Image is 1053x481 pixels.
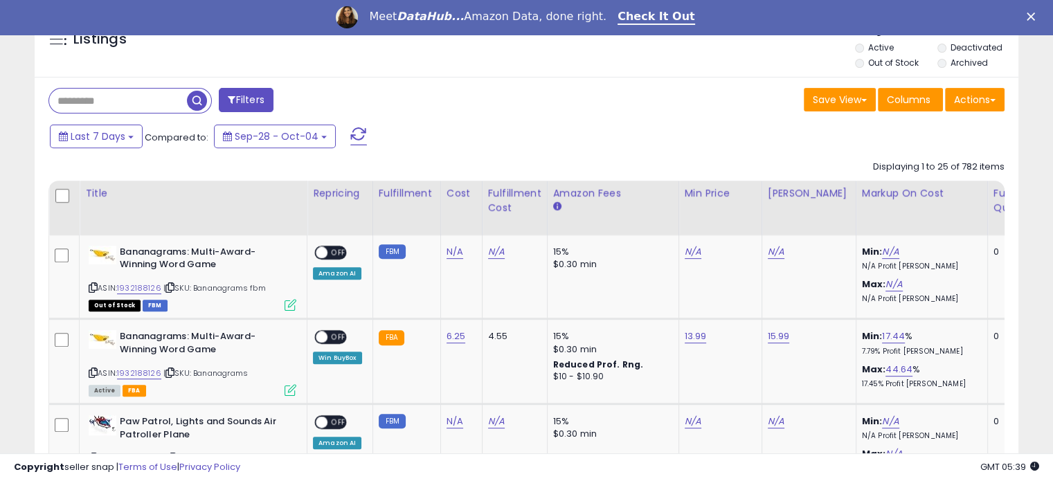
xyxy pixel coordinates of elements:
[89,246,296,310] div: ASIN:
[804,88,876,111] button: Save View
[553,186,673,201] div: Amazon Fees
[117,367,161,379] a: 1932188126
[488,415,505,428] a: N/A
[117,282,161,294] a: 1932188126
[553,428,668,440] div: $0.30 min
[553,415,668,428] div: 15%
[856,181,987,235] th: The percentage added to the cost of goods (COGS) that forms the calculator for Min & Max prices.
[862,379,977,389] p: 17.45% Profit [PERSON_NAME]
[327,246,350,258] span: OFF
[882,329,905,343] a: 17.44
[862,294,977,304] p: N/A Profit [PERSON_NAME]
[993,186,1041,215] div: Fulfillable Quantity
[768,186,850,201] div: [PERSON_NAME]
[89,330,116,349] img: 31kksH94gbL._SL40_.jpg
[862,415,883,428] b: Min:
[120,415,288,444] b: Paw Patrol, Lights and Sounds Air Patroller Plane
[862,262,977,271] p: N/A Profit [PERSON_NAME]
[120,330,288,359] b: Bananagrams: Multi-Award-Winning Word Game
[89,385,120,397] span: All listings currently available for purchase on Amazon
[768,329,790,343] a: 15.99
[179,460,240,473] a: Privacy Policy
[447,245,463,259] a: N/A
[313,186,367,201] div: Repricing
[768,245,784,259] a: N/A
[862,278,886,291] b: Max:
[887,93,930,107] span: Columns
[1027,12,1041,21] div: Close
[950,42,1002,53] label: Deactivated
[862,363,977,389] div: %
[397,10,464,23] i: DataHub...
[447,186,476,201] div: Cost
[163,282,266,293] span: | SKU: Bananagrams fbm
[118,460,177,473] a: Terms of Use
[123,385,146,397] span: FBA
[336,6,358,28] img: Profile image for Georgie
[868,57,919,69] label: Out of Stock
[945,88,1005,111] button: Actions
[862,186,982,201] div: Markup on Cost
[379,186,435,201] div: Fulfillment
[488,330,537,343] div: 4.55
[685,415,701,428] a: N/A
[993,246,1036,258] div: 0
[235,129,318,143] span: Sep-28 - Oct-04
[379,244,406,259] small: FBM
[214,125,336,148] button: Sep-28 - Oct-04
[313,267,361,280] div: Amazon AI
[89,330,296,394] div: ASIN:
[882,245,899,259] a: N/A
[868,42,894,53] label: Active
[882,415,899,428] a: N/A
[553,330,668,343] div: 15%
[447,329,466,343] a: 6.25
[950,57,987,69] label: Archived
[618,10,695,25] a: Check It Out
[327,417,350,428] span: OFF
[553,246,668,258] div: 15%
[885,363,912,376] a: 44.64
[553,343,668,356] div: $0.30 min
[488,245,505,259] a: N/A
[685,186,756,201] div: Min Price
[369,10,606,24] div: Meet Amazon Data, done right.
[553,359,644,370] b: Reduced Prof. Rng.
[379,330,404,345] small: FBA
[862,363,886,376] b: Max:
[685,245,701,259] a: N/A
[878,88,943,111] button: Columns
[873,161,1005,174] div: Displaying 1 to 25 of 782 items
[553,258,668,271] div: $0.30 min
[768,415,784,428] a: N/A
[447,415,463,428] a: N/A
[219,88,273,112] button: Filters
[89,246,116,264] img: 31kksH94gbL._SL40_.jpg
[14,460,64,473] strong: Copyright
[89,415,116,435] img: 41JjEbvti4L._SL40_.jpg
[862,347,977,356] p: 7.79% Profit [PERSON_NAME]
[685,329,707,343] a: 13.99
[553,201,561,213] small: Amazon Fees.
[327,332,350,343] span: OFF
[885,278,902,291] a: N/A
[313,352,362,364] div: Win BuyBox
[862,329,883,343] b: Min:
[862,330,977,356] div: %
[73,30,127,49] h5: Listings
[163,367,248,379] span: | SKU: Bananagrams
[85,186,301,201] div: Title
[89,300,141,311] span: All listings that are currently out of stock and unavailable for purchase on Amazon
[379,414,406,428] small: FBM
[488,186,541,215] div: Fulfillment Cost
[71,129,125,143] span: Last 7 Days
[553,371,668,383] div: $10 - $10.90
[993,330,1036,343] div: 0
[862,245,883,258] b: Min:
[980,460,1039,473] span: 2025-10-12 05:39 GMT
[145,131,208,144] span: Compared to:
[313,437,361,449] div: Amazon AI
[14,461,240,474] div: seller snap | |
[143,300,168,311] span: FBM
[993,415,1036,428] div: 0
